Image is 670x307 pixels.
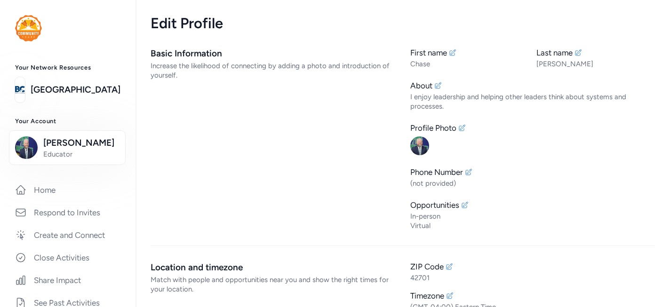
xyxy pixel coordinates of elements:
[8,180,128,200] a: Home
[410,59,529,69] div: Chase
[43,136,120,150] span: [PERSON_NAME]
[15,79,25,100] img: logo
[410,221,655,230] div: Virtual
[31,83,120,96] a: [GEOGRAPHIC_DATA]
[536,47,573,58] div: Last name
[15,64,120,71] h3: Your Network Resources
[410,179,655,188] div: (not provided)
[410,199,459,211] div: Opportunities
[410,80,432,91] div: About
[410,136,429,155] img: Avatar
[151,275,395,294] div: Match with people and opportunities near you and show the right times for your location.
[410,212,655,221] div: In-person
[151,61,395,80] div: Increase the likelihood of connecting by adding a photo and introduction of yourself.
[410,47,447,58] div: First name
[43,150,120,159] span: Educator
[410,261,444,272] div: ZIP Code
[536,59,655,69] div: [PERSON_NAME]
[410,166,463,178] div: Phone Number
[15,118,120,125] h3: Your Account
[151,261,395,274] div: Location and timezone
[410,122,456,134] div: Profile Photo
[410,290,444,301] div: Timezone
[8,270,128,291] a: Share Impact
[151,47,395,60] div: Basic Information
[8,202,128,223] a: Respond to Invites
[8,247,128,268] a: Close Activities
[410,273,655,283] div: 42701
[9,130,126,165] button: [PERSON_NAME]Educator
[8,225,128,245] a: Create and Connect
[151,15,655,32] div: Edit Profile
[410,92,655,111] div: I enjoy leadership and helping other leaders think about systems and processes.
[15,15,42,41] img: logo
